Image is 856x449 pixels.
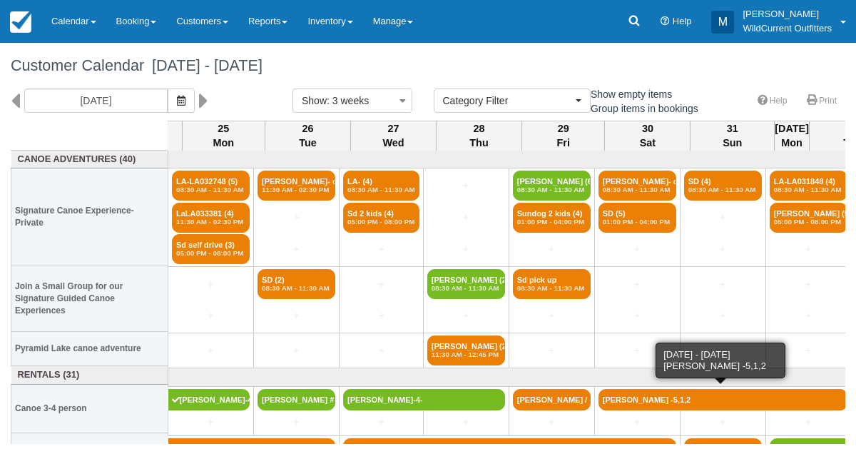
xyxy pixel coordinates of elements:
th: Signature Canoe Experience- Private [11,168,168,266]
a: Sd pick up08:30 AM - 11:30 AM [513,269,591,299]
a: + [513,343,591,358]
a: + [427,415,505,430]
a: + [770,277,847,292]
th: Join a Small Group for our Signature Guided Canoe Experiences [11,266,168,332]
a: + [684,210,762,225]
a: + [513,415,591,430]
span: Category Filter [443,94,572,108]
button: Show: 3 weeks [292,89,412,113]
a: + [684,277,762,292]
a: + [258,210,335,225]
em: 01:00 PM - 04:00 PM [603,218,672,226]
a: + [427,210,505,225]
i: Help [661,17,670,26]
a: LA-LA032748 (5)08:30 AM - 11:30 AM [172,171,250,201]
em: 08:30 AM - 11:30 AM [176,186,245,194]
a: [PERSON_NAME] #5 [258,389,335,410]
a: + [258,415,335,430]
a: SD (4)08:30 AM - 11:30 AM [684,171,762,201]
em: 11:30 AM - 02:30 PM [176,218,245,226]
a: + [343,277,419,292]
a: + [770,343,847,358]
button: Category Filter [434,89,591,113]
a: [PERSON_NAME]- conf (4)08:30 AM - 11:30 AM [598,171,676,201]
span: Help [673,16,692,26]
a: Help [749,91,796,111]
em: 08:30 AM - 11:30 AM [517,284,586,293]
p: WildCurrent Outfitters [743,21,832,36]
a: + [598,415,676,430]
a: + [343,415,419,430]
a: Print [798,91,845,111]
a: + [598,308,676,323]
a: LA- (4)08:30 AM - 11:30 AM [343,171,419,201]
em: 08:30 AM - 11:30 AM [774,186,843,194]
em: 08:30 AM - 11:30 AM [603,186,672,194]
span: [DATE] - [DATE] [144,56,263,74]
a: + [598,242,676,257]
h1: Customer Calendar [11,57,845,74]
th: 30 Sat [605,121,691,151]
a: + [427,178,505,193]
a: + [513,308,591,323]
a: Rentals (31) [15,368,165,382]
a: + [343,343,419,358]
a: + [513,242,591,257]
a: + [770,308,847,323]
a: + [172,308,250,323]
th: 25 Mon [182,121,265,151]
a: SD (2)08:30 AM - 11:30 AM [258,269,335,299]
em: 05:00 PM - 08:00 PM [774,218,843,226]
a: [PERSON_NAME]-4- [343,389,505,410]
label: Show empty items [574,84,681,105]
th: 28 Thu [437,121,522,151]
span: : 3 weeks [327,95,369,106]
a: Sd self drive (3)05:00 PM - 08:00 PM [172,234,250,264]
em: 05:00 PM - 08:00 PM [347,218,415,226]
th: 27 Wed [351,121,437,151]
a: SD (5)01:00 PM - 04:00 PM [598,203,676,233]
em: 08:30 AM - 11:30 AM [262,284,331,293]
a: + [427,308,505,323]
a: + [172,277,250,292]
th: Canoe 3-4 person [11,384,168,433]
span: Show empty items [574,89,683,99]
em: 08:30 AM - 11:30 AM [432,284,501,293]
div: M [711,11,734,34]
a: + [770,242,847,257]
th: 29 Fri [522,121,605,151]
a: + [343,308,419,323]
a: + [684,343,762,358]
a: [PERSON_NAME] / (canoe #4) [513,389,591,410]
img: checkfront-main-nav-mini-logo.png [10,11,31,33]
a: + [172,343,250,358]
em: 11:30 AM - 02:30 PM [262,186,331,194]
a: [PERSON_NAME]-4- [168,389,250,410]
a: + [598,277,676,292]
em: 11:30 AM - 12:45 PM [432,350,501,359]
p: [PERSON_NAME] [743,7,832,21]
a: [PERSON_NAME]- confi (3)11:30 AM - 02:30 PM [258,171,335,201]
th: [DATE] Mon [775,121,810,151]
span: Group items in bookings [574,103,710,113]
a: + [598,343,676,358]
a: + [427,242,505,257]
em: 05:00 PM - 08:00 PM [176,249,245,258]
th: 26 Tue [265,121,351,151]
a: Sundog 2 kids (4)01:00 PM - 04:00 PM [513,203,591,233]
a: + [258,343,335,358]
a: + [770,415,847,430]
a: Canoe Adventures (40) [15,153,165,166]
a: Sd 2 kids (4)05:00 PM - 08:00 PM [343,203,419,233]
em: 08:30 AM - 11:30 AM [347,186,415,194]
a: [PERSON_NAME] (5)05:00 PM - 08:00 PM [770,203,847,233]
em: 08:30 AM - 11:30 AM [688,186,758,194]
a: [PERSON_NAME] (2)11:30 AM - 12:45 PM [427,336,505,365]
a: [PERSON_NAME] (2)08:30 AM - 11:30 AM [427,269,505,299]
a: + [172,415,250,430]
a: [PERSON_NAME] -5,1,2 [598,389,847,410]
a: + [258,242,335,257]
a: + [684,415,762,430]
a: + [258,308,335,323]
th: 31 Sun [691,121,775,151]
